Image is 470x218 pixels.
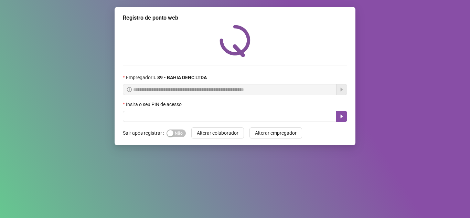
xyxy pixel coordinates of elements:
button: Alterar colaborador [191,127,244,138]
label: Insira o seu PIN de acesso [123,101,186,108]
label: Sair após registrar [123,127,167,138]
span: Empregador : [126,74,207,81]
span: info-circle [127,87,132,92]
span: Alterar empregador [255,129,297,137]
img: QRPoint [220,25,250,57]
span: Alterar colaborador [197,129,238,137]
strong: L 89 - BAHIA DENC LTDA [153,75,207,80]
div: Registro de ponto web [123,14,347,22]
span: caret-right [339,114,344,119]
button: Alterar empregador [249,127,302,138]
